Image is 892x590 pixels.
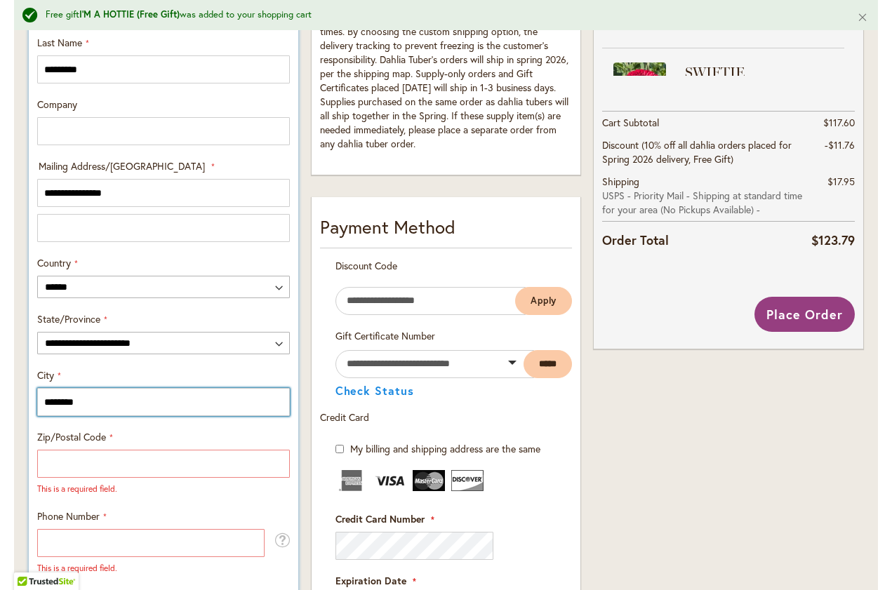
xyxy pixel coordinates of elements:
iframe: Launch Accessibility Center [11,540,50,579]
span: Phone Number [37,509,100,523]
strong: I'M A HOTTIE (Free Gift) [79,8,180,20]
span: Credit Card [320,410,369,424]
span: Mailing Address/[GEOGRAPHIC_DATA] [39,159,205,173]
strong: Order Total [602,229,669,250]
span: Discount Code [335,259,397,272]
img: Visa [374,470,406,491]
img: MasterCard [413,470,445,491]
img: Discover [451,470,484,491]
span: State/Province [37,312,100,326]
span: Company [37,98,77,111]
span: Shipping [602,175,639,188]
span: City [37,368,54,382]
span: -$11.76 [825,138,855,152]
span: Place Order [766,306,843,323]
span: $117.60 [823,116,855,129]
span: Last Name [37,36,82,49]
img: SWIFTIE [613,62,666,115]
strong: SWIFTIE [685,62,841,82]
span: Discount (10% off all dahlia orders placed for Spring 2026 delivery, Free Gift) [602,138,792,166]
span: This is a required field. [37,483,117,494]
span: Expiration Date [335,574,406,587]
span: Credit Card Number [335,512,425,525]
span: $123.79 [811,232,855,248]
span: This is a required field. [37,563,117,573]
span: USPS - Priority Mail - Shipping at standard time for your area (No Pickups Available) - [602,189,811,217]
span: Zip/Postal Code [37,430,106,443]
span: Country [37,256,71,269]
button: Check Status [335,385,415,396]
div: Free gift was added to your shopping cart [46,8,836,22]
img: American Express [335,470,368,491]
button: Place Order [754,297,855,332]
th: Cart Subtotal [602,112,811,135]
span: My billing and shipping address are the same [350,442,540,455]
span: Apply [531,295,557,307]
span: Gift Certificate Number [335,329,435,342]
span: $17.95 [827,175,855,188]
button: Apply [515,287,573,315]
div: Payment Method [320,214,573,248]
